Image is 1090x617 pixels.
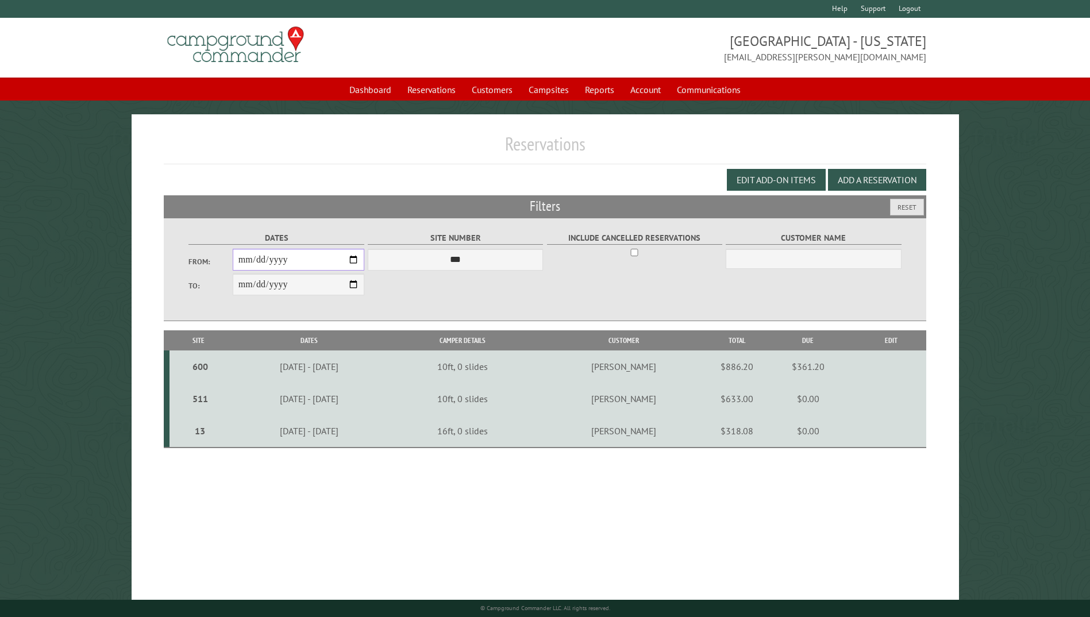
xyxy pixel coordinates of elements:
[856,330,926,350] th: Edit
[534,415,714,448] td: [PERSON_NAME]
[188,256,232,267] label: From:
[714,415,760,448] td: $318.08
[890,199,924,215] button: Reset
[480,604,610,612] small: © Campground Commander LLC. All rights reserved.
[670,79,748,101] a: Communications
[534,330,714,350] th: Customer
[229,393,390,404] div: [DATE] - [DATE]
[828,169,926,191] button: Add a Reservation
[714,383,760,415] td: $633.00
[391,330,534,350] th: Camper Details
[714,350,760,383] td: $886.20
[174,361,225,372] div: 600
[534,383,714,415] td: [PERSON_NAME]
[547,232,722,245] label: Include Cancelled Reservations
[229,425,390,437] div: [DATE] - [DATE]
[228,330,391,350] th: Dates
[391,415,534,448] td: 16ft, 0 slides
[623,79,668,101] a: Account
[174,393,225,404] div: 511
[534,350,714,383] td: [PERSON_NAME]
[578,79,621,101] a: Reports
[545,32,926,64] span: [GEOGRAPHIC_DATA] - [US_STATE] [EMAIL_ADDRESS][PERSON_NAME][DOMAIN_NAME]
[522,79,576,101] a: Campsites
[170,330,227,350] th: Site
[714,330,760,350] th: Total
[465,79,519,101] a: Customers
[188,280,232,291] label: To:
[164,195,926,217] h2: Filters
[188,232,364,245] label: Dates
[229,361,390,372] div: [DATE] - [DATE]
[174,425,225,437] div: 13
[164,22,307,67] img: Campground Commander
[726,232,901,245] label: Customer Name
[391,350,534,383] td: 10ft, 0 slides
[164,133,926,164] h1: Reservations
[400,79,463,101] a: Reservations
[760,350,856,383] td: $361.20
[760,383,856,415] td: $0.00
[342,79,398,101] a: Dashboard
[391,383,534,415] td: 10ft, 0 slides
[727,169,826,191] button: Edit Add-on Items
[368,232,543,245] label: Site Number
[760,415,856,448] td: $0.00
[760,330,856,350] th: Due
